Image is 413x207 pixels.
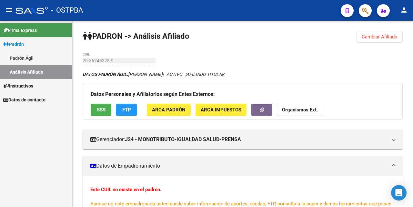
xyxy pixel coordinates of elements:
span: FTP [122,107,131,113]
span: Cambiar Afiliado [362,34,398,40]
button: FTP [116,104,137,116]
div: Open Intercom Messenger [391,185,407,201]
mat-icon: person [400,6,408,14]
button: ARCA Impuestos [196,104,247,116]
span: ARCA Impuestos [201,107,241,113]
i: | ACTIVO | [83,72,225,77]
span: ARCA Padrón [152,107,186,113]
mat-panel-title: Datos de Empadronamiento [90,162,387,170]
mat-expansion-panel-header: Gerenciador:J24 - MONOTRIBUTO-IGUALDAD SALUD-PRENSA [83,130,403,149]
span: Padrón [3,41,24,48]
strong: Organismos Ext. [282,107,318,113]
span: SSS [97,107,106,113]
span: AFILIADO TITULAR [186,72,225,77]
button: Cambiar Afiliado [357,31,403,43]
button: Organismos Ext. [277,104,323,116]
strong: PADRON -> Análisis Afiliado [83,32,189,41]
h3: Datos Personales y Afiliatorios según Entes Externos: [91,90,395,99]
button: SSS [91,104,111,116]
span: Firma Express [3,27,37,34]
mat-panel-title: Gerenciador: [90,136,387,143]
span: Datos de contacto [3,96,45,103]
button: ARCA Padrón [147,104,191,116]
strong: DATOS PADRÓN ÁGIL: [83,72,128,77]
strong: J24 - MONOTRIBUTO-IGUALDAD SALUD-PRENSA [125,136,241,143]
mat-icon: menu [5,6,13,14]
span: [PERSON_NAME] [83,72,163,77]
span: Instructivos [3,82,33,89]
span: - OSTPBA [51,3,83,17]
mat-expansion-panel-header: Datos de Empadronamiento [83,156,403,176]
strong: Este CUIL no existe en el padrón. [90,187,161,192]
